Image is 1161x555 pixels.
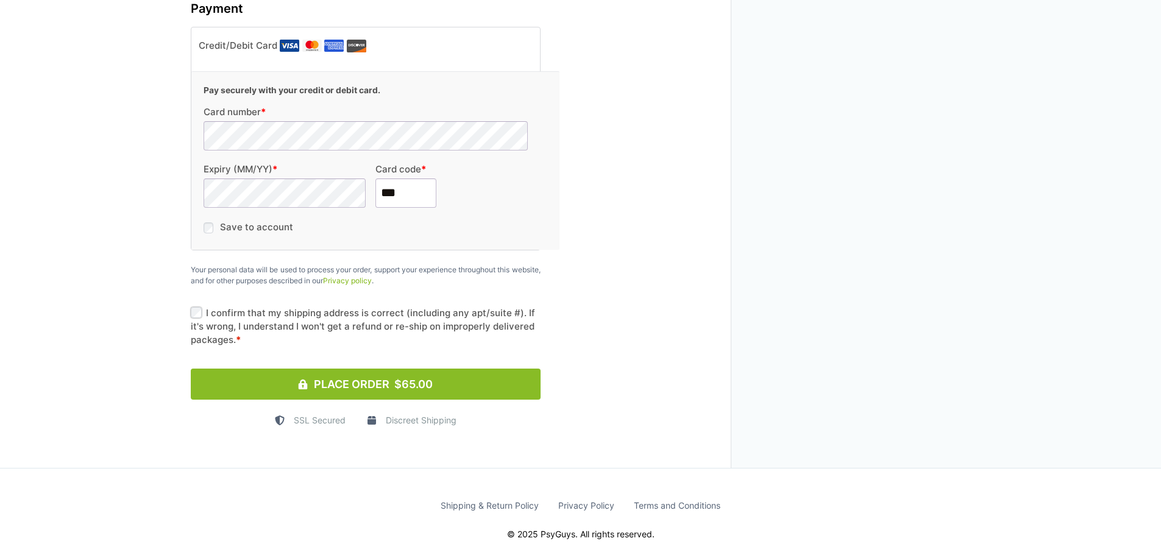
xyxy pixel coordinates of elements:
abbr: required [236,334,241,345]
label: Credit/Debit Card [199,37,517,55]
label: Card code [375,164,530,174]
img: Amex [324,40,344,52]
label: Save to account [220,221,293,233]
a: Privacy Policy [558,499,614,512]
img: Mastercard [302,40,322,52]
span: Discreet Shipping [386,414,456,426]
label: I confirm that my shipping address is correct (including any apt/suite #). If it's wrong, I under... [191,306,541,347]
label: Card number [204,107,513,116]
a: Shipping & Return Policy [441,499,539,512]
button: Place Order $65.00 [191,369,541,400]
p: Your personal data will be used to process your order, support your experience throughout this we... [191,264,541,286]
input: I confirm that my shipping address is correct (including any apt/suite #). If it's wrong, I under... [191,307,202,318]
a: Privacy policy [323,276,372,285]
span: SSL Secured [294,414,346,426]
p: © 2025 PsyGuys. All rights reserved.​ [233,530,928,539]
b: Pay securely with your credit or debit card. [204,85,380,95]
img: Discover [347,40,366,52]
a: Terms and Conditions​ [634,499,720,512]
label: Expiry (MM/YY) [204,164,358,174]
img: Visa [280,40,299,52]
